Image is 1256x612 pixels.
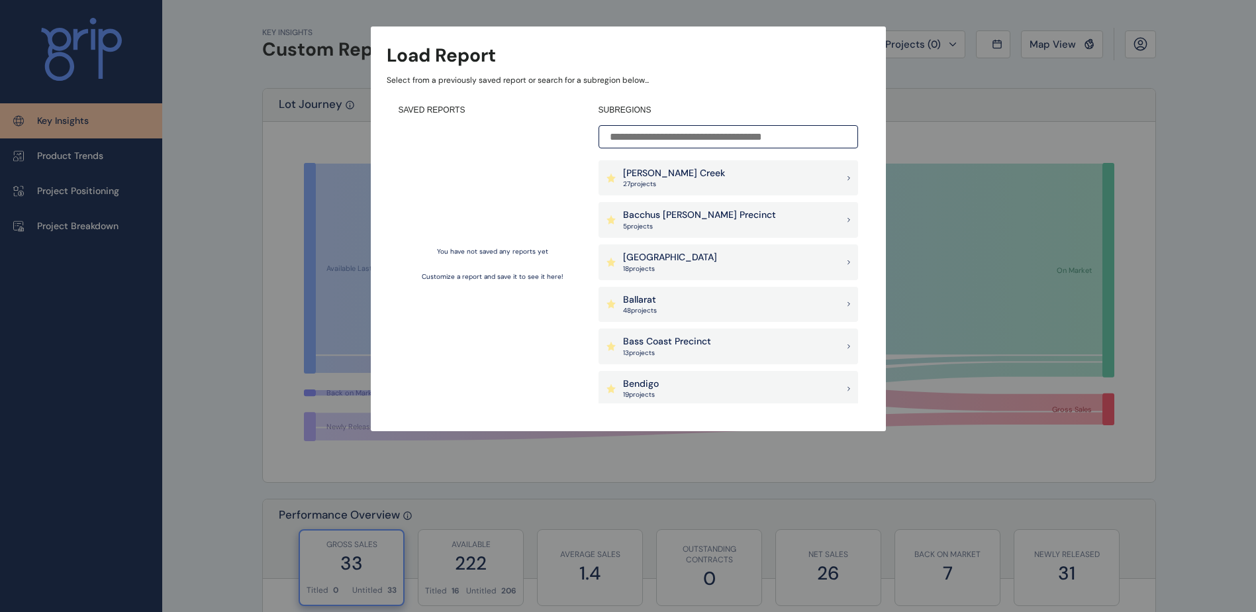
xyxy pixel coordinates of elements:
p: 18 project s [623,264,717,274]
p: Bendigo [623,378,659,391]
p: 19 project s [623,390,659,399]
h4: SUBREGIONS [599,105,858,116]
h4: SAVED REPORTS [399,105,587,116]
p: Ballarat [623,293,657,307]
p: 5 project s [623,222,776,231]
p: [GEOGRAPHIC_DATA] [623,251,717,264]
p: 27 project s [623,179,725,189]
p: 13 project s [623,348,711,358]
p: Customize a report and save it to see it here! [422,272,563,281]
p: Select from a previously saved report or search for a subregion below... [387,75,870,86]
p: You have not saved any reports yet [437,247,548,256]
p: 48 project s [623,306,657,315]
p: Bacchus [PERSON_NAME] Precinct [623,209,776,222]
h3: Load Report [387,42,496,68]
p: Bass Coast Precinct [623,335,711,348]
p: [PERSON_NAME] Creek [623,167,725,180]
